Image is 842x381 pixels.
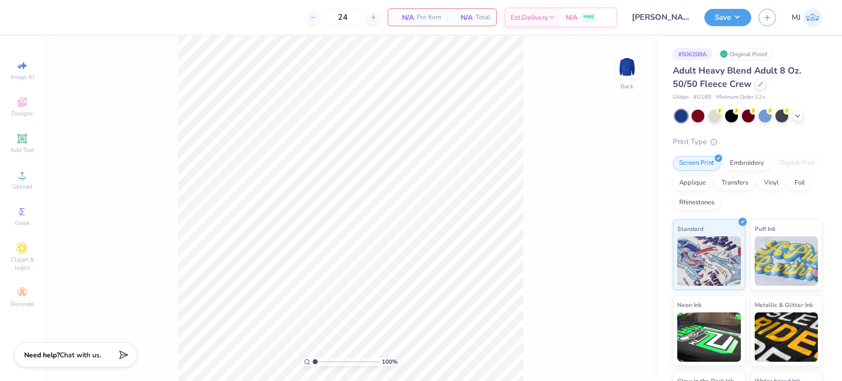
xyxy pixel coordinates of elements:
[755,236,818,286] img: Puff Ink
[566,12,578,23] span: N/A
[417,12,441,23] span: Per Item
[803,8,822,27] img: Mark Joshua Mullasgo
[704,9,751,26] button: Save
[324,8,362,26] input: – –
[617,57,637,77] img: Back
[584,14,594,21] span: FREE
[715,176,755,190] div: Transfers
[792,8,822,27] a: MJ
[716,93,766,102] span: Minimum Order: 12 +
[773,156,821,171] div: Digital Print
[758,176,785,190] div: Vinyl
[673,195,721,210] div: Rhinestones
[677,312,741,362] img: Neon Ink
[673,156,721,171] div: Screen Print
[755,312,818,362] img: Metallic & Glitter Ink
[673,176,712,190] div: Applique
[15,219,30,227] span: Greek
[677,236,741,286] img: Standard
[11,110,33,117] span: Designs
[382,357,398,366] span: 100 %
[717,48,772,60] div: Original Proof
[755,300,813,310] span: Metallic & Glitter Ink
[677,224,703,234] span: Standard
[10,300,34,308] span: Decorate
[673,93,689,102] span: Gildan
[677,300,701,310] span: Neon Ink
[5,256,39,271] span: Clipart & logos
[694,93,711,102] span: # G180
[453,12,473,23] span: N/A
[755,224,775,234] span: Puff Ink
[673,48,712,60] div: # 506208A
[673,65,801,90] span: Adult Heavy Blend Adult 8 Oz. 50/50 Fleece Crew
[673,136,822,148] div: Print Type
[792,12,801,23] span: MJ
[476,12,490,23] span: Total
[621,82,633,91] div: Back
[24,350,60,360] strong: Need help?
[788,176,811,190] div: Foil
[624,7,697,27] input: Untitled Design
[60,350,101,360] span: Chat with us.
[394,12,414,23] span: N/A
[511,12,548,23] span: Est. Delivery
[12,183,32,190] span: Upload
[724,156,770,171] div: Embroidery
[11,73,34,81] span: Image AI
[10,146,34,154] span: Add Text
